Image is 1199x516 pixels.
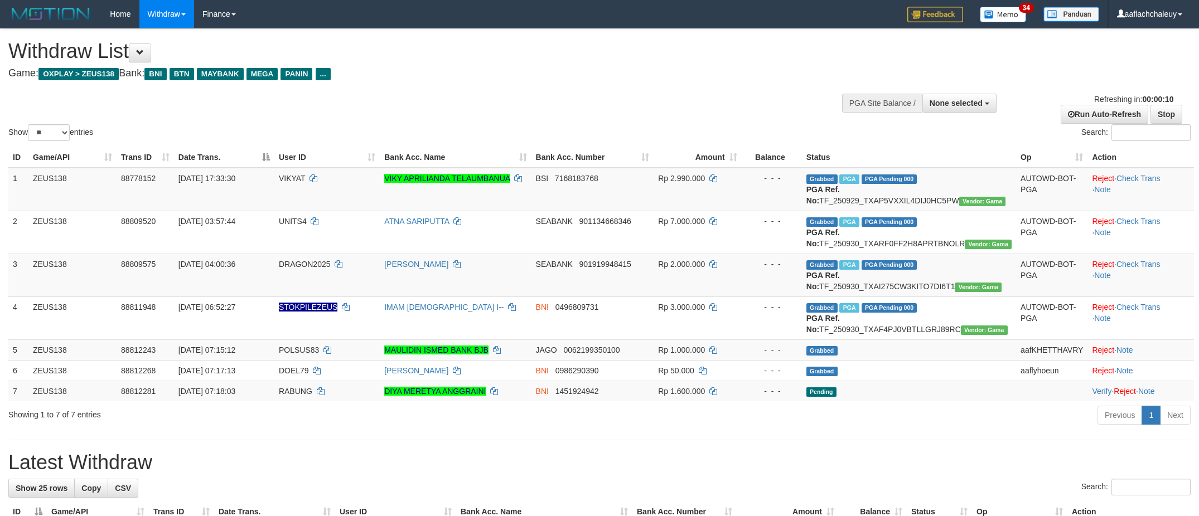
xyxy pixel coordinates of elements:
[121,366,156,375] span: 88812268
[579,217,631,226] span: Copy 901134668346 to clipboard
[279,174,305,183] span: VIKYAT
[579,260,631,269] span: Copy 901919948415 to clipboard
[802,211,1016,254] td: TF_250930_TXARF0FF2H8APRTBNOLR
[536,217,573,226] span: SEABANK
[174,147,274,168] th: Date Trans.: activate to sort column descending
[1142,95,1173,104] strong: 00:00:10
[144,68,166,80] span: BNI
[806,314,840,334] b: PGA Ref. No:
[279,387,312,396] span: RABUNG
[806,228,840,248] b: PGA Ref. No:
[955,283,1002,292] span: Vendor URL: https://trx31.1velocity.biz
[555,303,599,311] span: Copy 0496809731 to clipboard
[8,211,28,254] td: 2
[930,99,983,108] span: None selected
[862,260,917,270] span: PGA Pending
[28,339,117,360] td: ZEUS138
[28,211,117,254] td: ZEUS138
[279,260,331,269] span: DRAGON2025
[658,217,705,226] span: Rp 7.000.000
[1016,339,1087,360] td: aafKHETTHAVRY
[16,484,67,493] span: Show 25 rows
[178,260,235,269] span: [DATE] 04:00:36
[197,68,244,80] span: MAYBANK
[862,303,917,313] span: PGA Pending
[178,366,235,375] span: [DATE] 07:17:13
[922,94,997,113] button: None selected
[384,303,504,311] a: IMAM [DEMOGRAPHIC_DATA] I--
[806,217,838,227] span: Grabbed
[1087,381,1194,401] td: · ·
[384,174,510,183] a: VIKY APRILIANDA TELAUMBANUA
[1043,7,1099,22] img: panduan.png
[316,68,331,80] span: ...
[536,387,549,396] span: BNI
[1116,345,1133,354] a: Note
[121,345,156,354] span: 88812243
[563,345,620,354] span: Copy 0062199350100 to clipboard
[536,303,549,311] span: BNI
[8,40,788,62] h1: Withdraw List
[746,216,797,227] div: - - -
[1092,366,1114,375] a: Reject
[1116,174,1161,183] a: Check Trans
[246,68,278,80] span: MEGA
[8,405,491,420] div: Showing 1 to 7 of 7 entries
[1016,296,1087,339] td: AUTOWD-BOT-PGA
[654,147,741,168] th: Amount: activate to sort column ascending
[1094,271,1111,280] a: Note
[658,366,694,375] span: Rp 50.000
[806,174,838,184] span: Grabbed
[170,68,194,80] span: BTN
[1092,260,1114,269] a: Reject
[8,479,75,498] a: Show 25 rows
[1116,303,1161,311] a: Check Trans
[980,7,1027,22] img: Button%20Memo.svg
[178,303,235,311] span: [DATE] 06:52:27
[28,360,117,381] td: ZEUS138
[806,271,840,291] b: PGA Ref. No:
[1081,124,1191,141] label: Search:
[806,387,837,397] span: Pending
[8,381,28,401] td: 7
[1116,366,1133,375] a: Note
[1092,174,1114,183] a: Reject
[279,345,319,354] span: POLSUS83
[746,344,797,356] div: - - -
[1087,147,1194,168] th: Action
[28,296,117,339] td: ZEUS138
[121,387,156,396] span: 88812281
[28,381,117,401] td: ZEUS138
[806,346,838,356] span: Grabbed
[121,303,156,311] span: 88811948
[1087,168,1194,211] td: · ·
[178,217,235,226] span: [DATE] 03:57:44
[742,147,802,168] th: Balance
[806,185,840,205] b: PGA Ref. No:
[839,174,859,184] span: Marked by aafchomsokheang
[28,124,70,141] select: Showentries
[121,260,156,269] span: 88809575
[108,479,138,498] a: CSV
[28,254,117,296] td: ZEUS138
[8,296,28,339] td: 4
[961,325,1008,335] span: Vendor URL: https://trx31.1velocity.biz
[907,7,963,22] img: Feedback.jpg
[8,339,28,360] td: 5
[1016,211,1087,254] td: AUTOWD-BOT-PGA
[1098,406,1142,425] a: Previous
[1138,387,1155,396] a: Note
[1116,217,1161,226] a: Check Trans
[802,168,1016,211] td: TF_250929_TXAP5VXXIL4DIJ0HC5PW
[802,296,1016,339] td: TF_250930_TXAF4PJ0VBTLLGRJ89RC
[1016,254,1087,296] td: AUTOWD-BOT-PGA
[658,174,705,183] span: Rp 2.990.000
[279,303,338,311] span: Nama rekening ada tanda titik/strip, harap diedit
[536,260,573,269] span: SEABANK
[115,484,131,493] span: CSV
[8,168,28,211] td: 1
[8,254,28,296] td: 3
[1142,406,1161,425] a: 1
[959,197,1006,206] span: Vendor URL: https://trx31.1velocity.biz
[1061,105,1148,124] a: Run Auto-Refresh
